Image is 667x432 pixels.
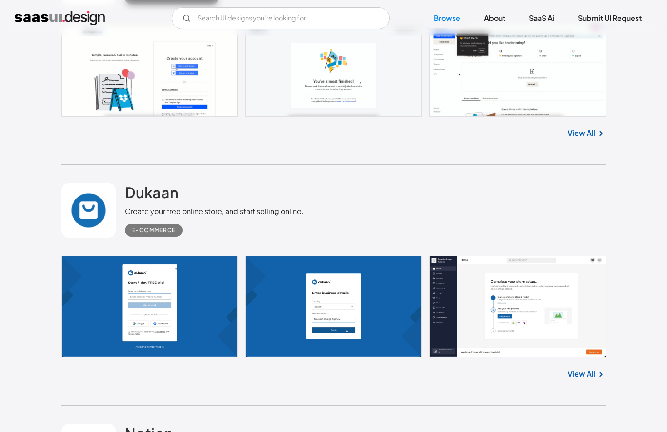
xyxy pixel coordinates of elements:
a: Submit UI Request [567,8,652,28]
a: About [473,8,516,28]
div: Create your free online store, and start selling online. [125,206,304,217]
div: E-commerce [132,225,175,236]
a: SaaS Ai [518,8,565,28]
form: Email Form [172,7,390,29]
a: View All [568,368,595,379]
a: home [15,11,105,25]
h2: Dukaan [125,183,178,201]
a: Dukaan [125,183,178,206]
input: Search UI designs you're looking for... [172,7,390,29]
a: Browse [423,8,471,28]
a: View All [568,128,595,139]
